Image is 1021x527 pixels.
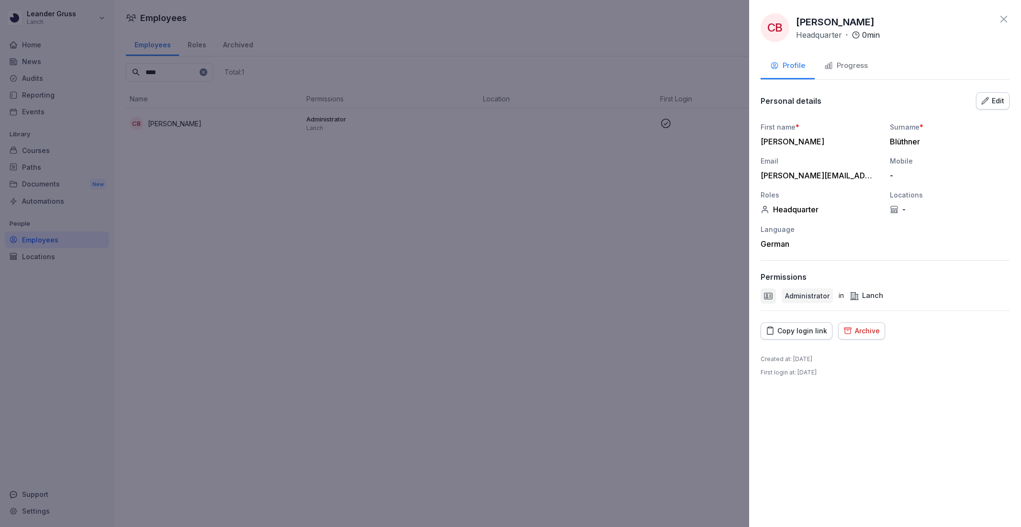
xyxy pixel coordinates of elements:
[761,205,880,214] div: Headquarter
[796,15,875,29] p: [PERSON_NAME]
[862,29,880,41] p: 0 min
[890,190,1010,200] div: Locations
[815,54,877,79] button: Progress
[761,239,880,249] div: German
[761,190,880,200] div: Roles
[761,171,875,180] div: [PERSON_NAME][EMAIL_ADDRESS][DOMAIN_NAME]
[890,156,1010,166] div: Mobile
[890,137,1005,146] div: Blüthner
[761,322,832,340] button: Copy login link
[761,156,880,166] div: Email
[761,355,812,363] p: Created at : [DATE]
[766,326,827,336] div: Copy login link
[761,13,789,42] div: CB
[761,224,880,234] div: Language
[796,29,880,41] div: ·
[796,29,842,41] p: Headquarter
[850,290,883,301] div: Lanch
[761,122,880,132] div: First name
[976,92,1010,110] button: Edit
[761,272,807,282] p: Permissions
[981,96,1004,106] div: Edit
[890,171,1005,180] div: -
[824,60,868,71] div: Progress
[890,205,1010,214] div: -
[843,326,880,336] div: Archive
[839,290,844,301] p: in
[761,96,821,106] p: Personal details
[838,322,885,340] button: Archive
[785,291,830,301] p: Administrator
[761,368,817,377] p: First login at : [DATE]
[770,60,805,71] div: Profile
[761,54,815,79] button: Profile
[761,137,875,146] div: [PERSON_NAME]
[890,122,1010,132] div: Surname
